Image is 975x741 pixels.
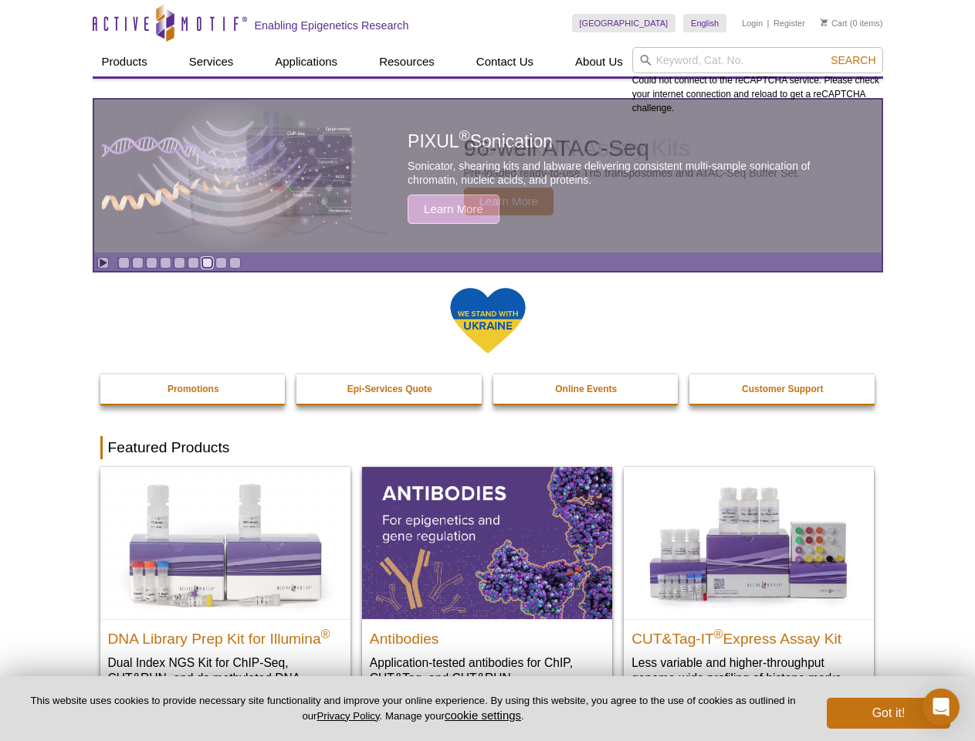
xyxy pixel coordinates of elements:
a: Go to slide 5 [174,257,185,269]
div: Could not connect to the reCAPTCHA service. Please check your internet connection and reload to g... [632,47,883,115]
a: Go to slide 4 [160,257,171,269]
a: Go to slide 2 [132,257,144,269]
h2: Featured Products [100,436,875,459]
p: Application-tested antibodies for ChIP, CUT&Tag, and CUT&RUN. [370,655,604,686]
p: Dual Index NGS Kit for ChIP-Seq, CUT&RUN, and ds methylated DNA assays. [108,655,343,702]
img: We Stand With Ukraine [449,286,526,355]
a: [GEOGRAPHIC_DATA] [572,14,676,32]
a: Promotions [100,374,287,404]
a: CUT&Tag-IT® Express Assay Kit CUT&Tag-IT®Express Assay Kit Less variable and higher-throughput ge... [624,467,874,701]
a: Customer Support [689,374,876,404]
p: Less variable and higher-throughput genome-wide profiling of histone marks​. [631,655,866,686]
div: Open Intercom Messenger [923,689,960,726]
img: All Antibodies [362,467,612,618]
a: DNA Library Prep Kit for Illumina DNA Library Prep Kit for Illumina® Dual Index NGS Kit for ChIP-... [100,467,350,716]
strong: Epi-Services Quote [347,384,432,394]
a: Services [180,47,243,76]
a: Login [742,18,763,29]
a: Go to slide 3 [146,257,157,269]
a: Go to slide 6 [188,257,199,269]
a: Register [774,18,805,29]
span: Search [831,54,875,66]
a: All Antibodies Antibodies Application-tested antibodies for ChIP, CUT&Tag, and CUT&RUN. [362,467,612,701]
a: Go to slide 7 [201,257,213,269]
a: Epi-Services Quote [296,374,483,404]
strong: Promotions [168,384,219,394]
li: | [767,14,770,32]
img: Your Cart [821,19,828,26]
a: English [683,14,726,32]
a: Go to slide 8 [215,257,227,269]
img: DNA Library Prep Kit for Illumina [100,467,350,618]
a: Go to slide 1 [118,257,130,269]
input: Keyword, Cat. No. [632,47,883,73]
strong: Online Events [555,384,617,394]
li: (0 items) [821,14,883,32]
h2: CUT&Tag-IT Express Assay Kit [631,624,866,647]
a: Contact Us [467,47,543,76]
h2: DNA Library Prep Kit for Illumina [108,624,343,647]
sup: ® [321,627,330,640]
button: cookie settings [445,709,521,722]
button: Got it! [827,698,950,729]
button: Search [826,53,880,67]
a: Resources [370,47,444,76]
strong: Customer Support [742,384,823,394]
img: CUT&Tag-IT® Express Assay Kit [624,467,874,618]
a: Applications [266,47,347,76]
sup: ® [714,627,723,640]
h2: Enabling Epigenetics Research [255,19,409,32]
a: Online Events [493,374,680,404]
a: Go to slide 9 [229,257,241,269]
a: Privacy Policy [317,710,379,722]
p: This website uses cookies to provide necessary site functionality and improve your online experie... [25,694,801,723]
a: Products [93,47,157,76]
h2: Antibodies [370,624,604,647]
a: About Us [566,47,632,76]
a: Toggle autoplay [97,257,109,269]
a: Cart [821,18,848,29]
